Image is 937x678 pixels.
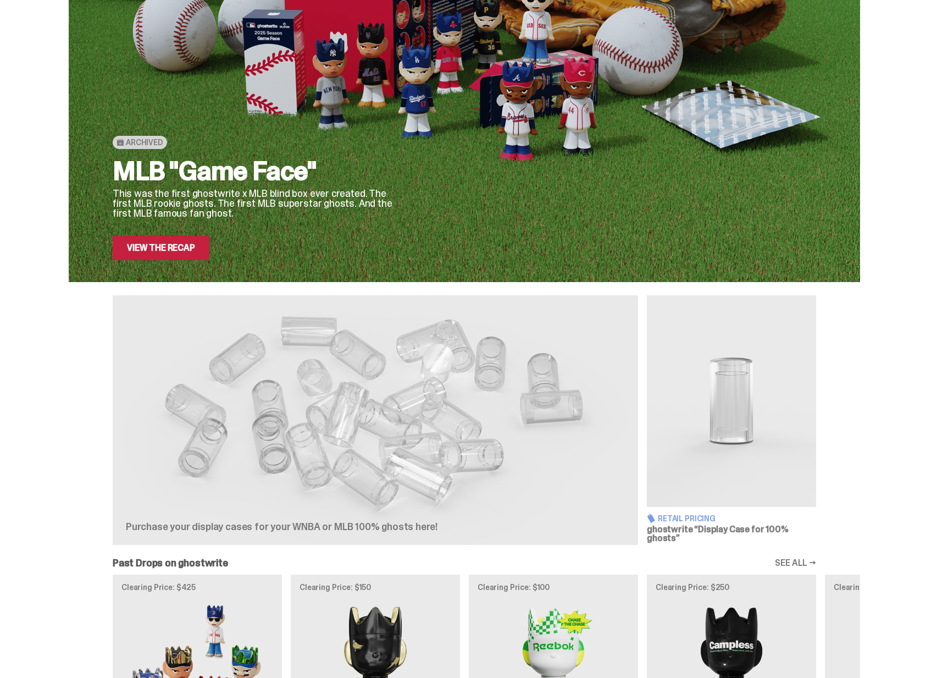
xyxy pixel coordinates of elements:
[121,583,273,591] p: Clearing Price: $425
[658,515,716,522] span: Retail Pricing
[113,158,398,184] h2: MLB "Game Face"
[775,559,816,567] a: SEE ALL →
[126,138,163,147] span: Archived
[647,525,816,543] h3: ghostwrite “Display Case for 100% ghosts”
[113,189,398,218] p: This was the first ghostwrite x MLB blind box ever created. The first MLB rookie ghosts. The firs...
[478,583,629,591] p: Clearing Price: $100
[113,558,228,568] h2: Past Drops on ghostwrite
[126,522,478,532] p: Purchase your display cases for your WNBA or MLB 100% ghosts here!
[647,295,816,507] img: Display Case for 100% ghosts
[300,583,451,591] p: Clearing Price: $150
[113,236,209,260] a: View the Recap
[647,295,816,545] a: Display Case for 100% ghosts Retail Pricing
[656,583,807,591] p: Clearing Price: $250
